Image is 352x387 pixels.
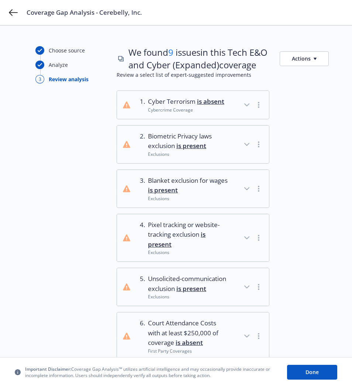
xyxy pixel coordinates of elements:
button: 5.Unsolicited-communication exclusion is presentExclusions [117,268,269,306]
div: 6 . [136,318,145,354]
span: is present [148,186,178,194]
div: Analyze [49,61,68,69]
div: Exclusions [148,294,228,300]
span: Blanket exclusion for wages [148,176,228,195]
button: Actions [280,51,329,66]
div: 3 [35,75,44,83]
div: First Party Coverages [148,348,228,354]
div: Exclusions [148,151,228,157]
div: 3 . [136,176,145,202]
span: We found issues in this Tech E&O and Cyber (Expanded) coverage [128,46,269,71]
button: 2.Biometric Privacy laws exclusion is presentExclusions [117,126,269,163]
button: 4.Pixel tracking or website-tracking exclusion is presentExclusions [117,214,269,261]
button: 6.Court Attendance Costs with at least $250,000 of coverage is absentFirst Party Coverages [117,312,269,360]
div: 1 . [136,97,145,113]
span: is present [148,230,206,248]
span: 9 [168,46,173,58]
div: Choose source [49,47,85,54]
div: Exclusions [148,249,228,256]
span: Court Attendance Costs with at least $250,000 of coverage [148,318,228,347]
span: Cyber Terrorism [148,97,224,106]
span: Done [306,369,319,376]
button: 3.Blanket exclusion for wages is presentExclusions [117,170,269,208]
span: Coverage Gap Analysis - Cerebelly, Inc. [27,8,142,17]
span: is absent [197,97,224,106]
div: 2 . [136,131,145,157]
div: Cybercrime Coverage [148,107,224,113]
button: 1.Cyber Terrorism is absentCybercrime Coverage [117,91,269,119]
span: is absent [176,338,203,347]
div: Exclusions [148,195,228,202]
span: Unsolicited-communication exclusion [148,274,228,294]
span: Important Disclaimer: [25,366,71,372]
span: is present [176,284,206,293]
span: Coverage Gap Analysis™ utilizes artificial intelligence and may occasionally provide inaccurate o... [25,366,275,379]
div: 4 . [136,220,145,256]
span: Review a select list of expert-suggested improvements [117,71,331,79]
span: Pixel tracking or website-tracking exclusion [148,220,228,249]
button: Done [287,365,337,380]
span: is present [176,141,206,150]
div: Review analysis [49,75,89,83]
div: 5 . [136,274,145,300]
button: Actions [280,46,329,71]
span: Biometric Privacy laws exclusion [148,131,228,151]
